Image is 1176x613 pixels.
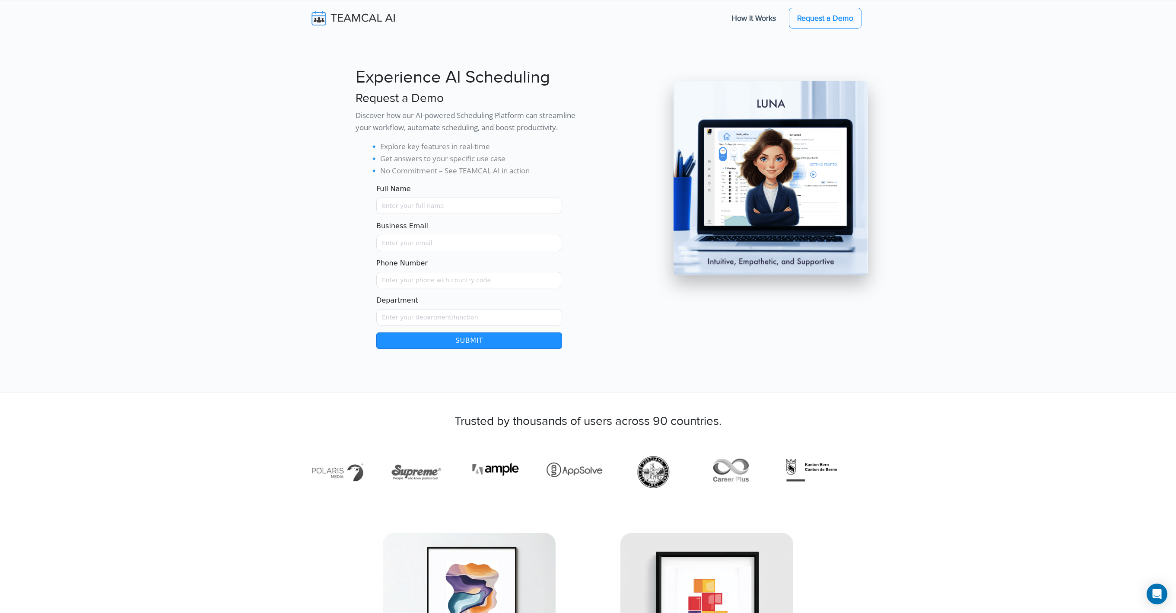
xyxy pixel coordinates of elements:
[376,295,418,306] label: Department
[1147,584,1167,604] div: Open Intercom Messenger
[782,453,841,492] img: https-www.be.ch-de-start.html.png
[624,453,683,492] img: https-www.portland.gov-.png
[545,453,604,492] img: https-appsolve.com-%E2%80%931.png
[369,165,583,177] li: 🔹 No Commitment – See TEAMCAL AI in action
[376,198,562,214] input: Name must only contain letters and spaces
[376,184,411,194] label: Full Name
[356,109,583,134] p: Discover how our AI-powered Scheduling Platform can streamline your workflow, automate scheduling...
[356,67,583,88] h1: Experience AI Scheduling
[376,272,562,288] input: Enter your phone with country code
[861,453,920,492] img: https-biotech-net.com-.png
[789,8,861,29] a: Request a Demo
[308,414,868,429] h3: Trusted by thousands of users across 90 countries.
[466,453,524,492] img: https-ample.co.in-.png
[387,453,445,492] img: http-supreme.co.in-%E2%80%931.png
[723,9,785,27] a: How It Works
[376,258,428,268] label: Phone Number
[376,332,562,349] button: Submit
[376,309,562,326] input: Enter your department/function
[674,81,868,275] img: pic
[369,153,583,165] li: 🔹 Get answers to your specific use case
[369,140,583,153] li: 🔹 Explore key features in real-time
[376,235,562,251] input: Enter your email
[703,453,762,492] img: https-careerpluscanada.com-.png
[376,221,428,231] label: Business Email
[308,453,366,492] img: http-den-ev.de-.png
[356,91,583,106] h3: Request a Demo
